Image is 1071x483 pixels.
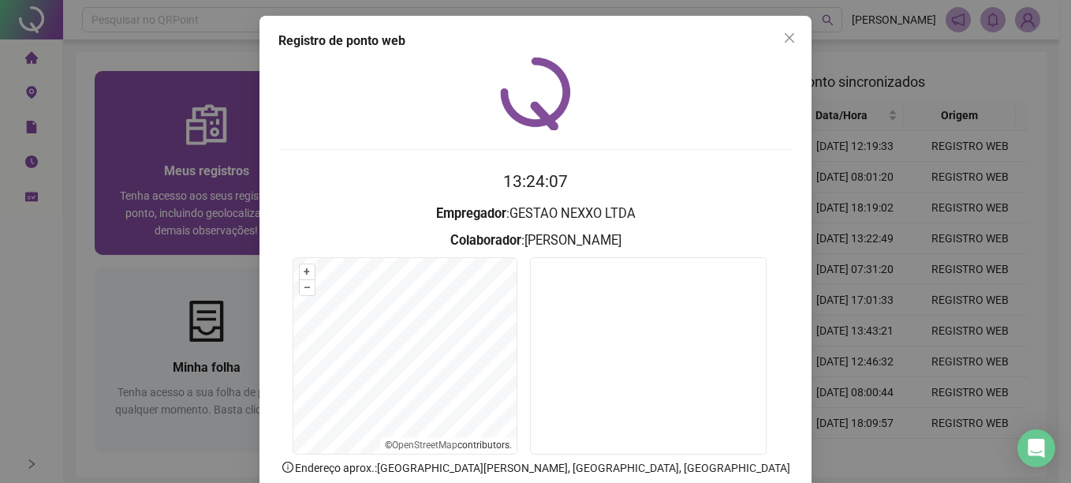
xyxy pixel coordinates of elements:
div: Open Intercom Messenger [1017,429,1055,467]
strong: Colaborador [450,233,521,248]
div: Registro de ponto web [278,32,793,51]
button: + [300,264,315,279]
strong: Empregador [436,206,506,221]
a: OpenStreetMap [392,440,457,451]
h3: : GESTAO NEXXO LTDA [278,204,793,224]
h3: : [PERSON_NAME] [278,230,793,251]
li: © contributors. [385,440,512,451]
time: 13:24:07 [503,172,568,191]
span: info-circle [281,460,295,474]
button: – [300,280,315,295]
p: Endereço aprox. : [GEOGRAPHIC_DATA][PERSON_NAME], [GEOGRAPHIC_DATA], [GEOGRAPHIC_DATA] [278,459,793,477]
span: close [783,32,796,44]
button: Close [777,25,802,51]
img: QRPoint [500,57,571,130]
